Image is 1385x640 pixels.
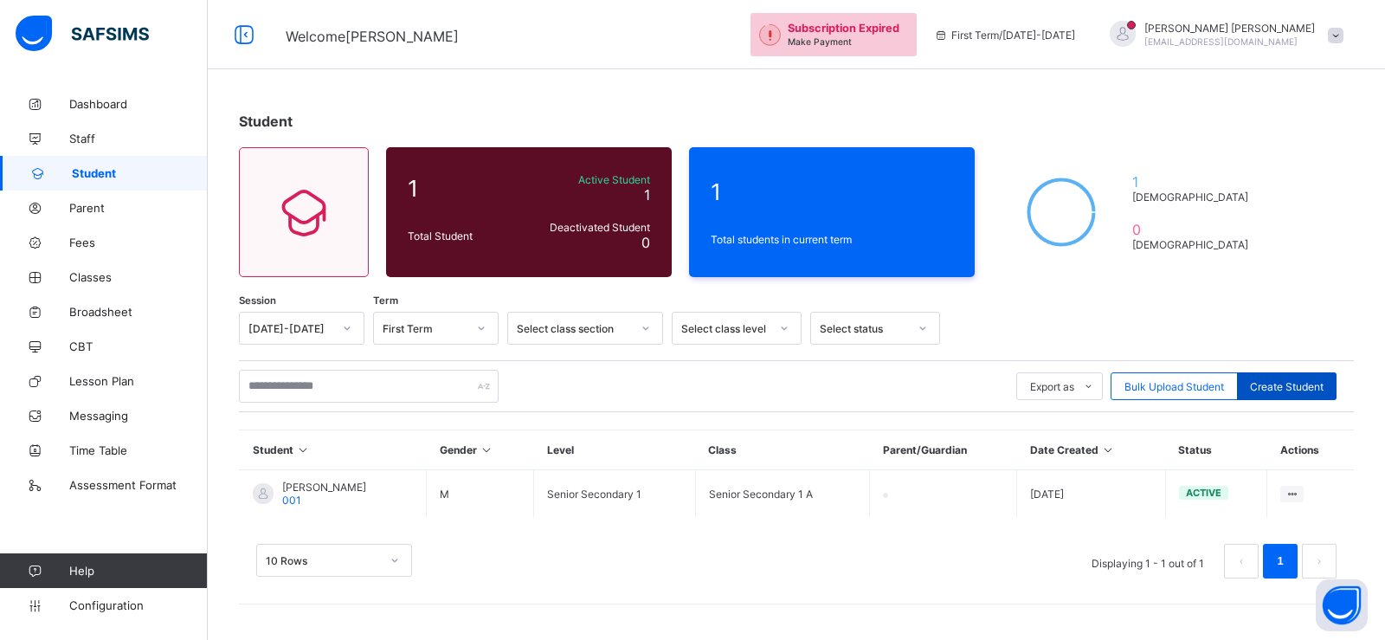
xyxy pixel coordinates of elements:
[788,36,852,47] span: Make Payment
[282,494,301,507] span: 001
[1030,380,1074,393] span: Export as
[1224,544,1259,579] li: 上一页
[1186,487,1221,499] span: active
[69,97,208,111] span: Dashboard
[16,16,149,52] img: safsims
[480,443,494,456] i: Sort in Ascending Order
[427,470,534,518] td: M
[695,430,870,470] th: Class
[72,166,208,180] span: Student
[1132,238,1256,251] span: [DEMOGRAPHIC_DATA]
[1302,544,1337,579] li: 下一页
[695,470,870,518] td: Senior Secondary 1 A
[534,470,696,518] td: Senior Secondary 1
[239,294,276,307] span: Session
[870,430,1017,470] th: Parent/Guardian
[759,24,781,46] img: outstanding-1.146d663e52f09953f639664a84e30106.svg
[711,233,953,246] span: Total students in current term
[1267,430,1354,470] th: Actions
[1316,579,1368,631] button: Open asap
[1250,380,1324,393] span: Create Student
[1272,550,1288,572] a: 1
[69,374,208,388] span: Lesson Plan
[69,132,208,145] span: Staff
[934,29,1075,42] span: session/term information
[1224,544,1259,579] button: prev page
[1092,21,1352,49] div: CollinsGyamfi
[69,201,208,215] span: Parent
[644,186,650,204] span: 1
[711,178,953,205] span: 1
[239,113,293,130] span: Student
[1101,443,1116,456] i: Sort in Ascending Order
[681,322,770,335] div: Select class level
[286,28,459,45] span: Welcome [PERSON_NAME]
[788,22,899,35] span: Subscription Expired
[820,322,908,335] div: Select status
[69,443,208,457] span: Time Table
[1263,544,1298,579] li: 1
[296,443,311,456] i: Sort in Ascending Order
[1165,430,1266,470] th: Status
[527,173,650,186] span: Active Student
[1144,22,1315,35] span: [PERSON_NAME] [PERSON_NAME]
[69,598,207,612] span: Configuration
[517,322,631,335] div: Select class section
[69,236,208,249] span: Fees
[534,430,696,470] th: Level
[266,554,380,567] div: 10 Rows
[69,270,208,284] span: Classes
[641,234,650,251] span: 0
[427,430,534,470] th: Gender
[1132,221,1256,238] span: 0
[383,322,467,335] div: First Term
[1302,544,1337,579] button: next page
[1017,430,1166,470] th: Date Created
[69,339,208,353] span: CBT
[282,481,366,494] span: [PERSON_NAME]
[1017,470,1166,518] td: [DATE]
[69,409,208,423] span: Messaging
[1132,191,1256,204] span: [DEMOGRAPHIC_DATA]
[408,175,519,202] span: 1
[403,225,523,247] div: Total Student
[69,478,208,492] span: Assessment Format
[69,564,207,578] span: Help
[69,305,208,319] span: Broadsheet
[373,294,398,307] span: Term
[240,430,427,470] th: Student
[248,322,332,335] div: [DATE]-[DATE]
[1132,173,1256,191] span: 1
[1079,544,1217,579] li: Displaying 1 - 1 out of 1
[1144,36,1298,47] span: [EMAIL_ADDRESS][DOMAIN_NAME]
[1124,380,1224,393] span: Bulk Upload Student
[527,221,650,234] span: Deactivated Student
